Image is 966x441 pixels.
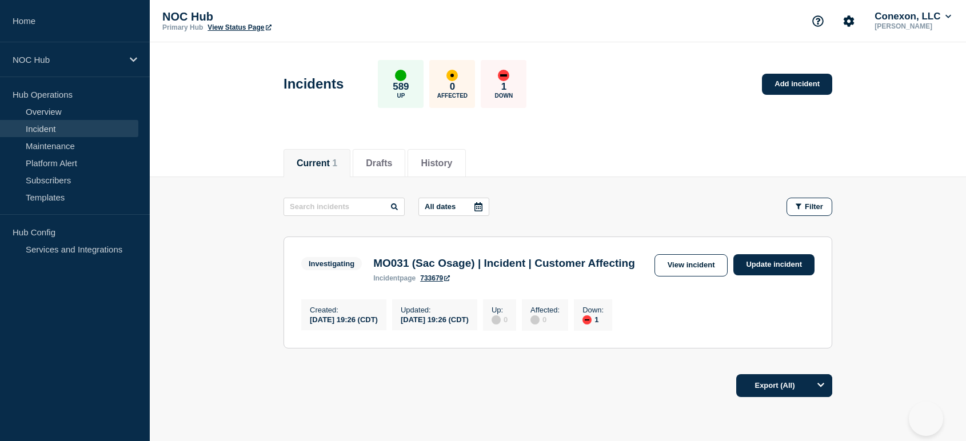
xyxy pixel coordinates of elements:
[654,254,728,276] a: View incident
[284,76,344,92] h1: Incidents
[805,202,823,211] span: Filter
[809,374,832,397] button: Options
[450,81,455,93] p: 0
[373,257,635,270] h3: MO031 (Sac Osage) | Incident | Customer Affecting
[310,306,378,314] p: Created :
[582,306,604,314] p: Down :
[501,81,506,93] p: 1
[332,158,337,168] span: 1
[492,306,508,314] p: Up :
[373,274,400,282] span: incident
[530,315,540,324] div: disabled
[421,158,452,169] button: History
[284,198,405,216] input: Search incidents
[297,158,337,169] button: Current 1
[207,23,271,31] a: View Status Page
[310,314,378,324] div: [DATE] 19:26 (CDT)
[393,81,409,93] p: 589
[762,74,832,95] a: Add incident
[366,158,392,169] button: Drafts
[736,374,832,397] button: Export (All)
[437,93,468,99] p: Affected
[530,306,560,314] p: Affected :
[733,254,815,275] a: Update incident
[498,70,509,81] div: down
[395,70,406,81] div: up
[162,10,391,23] p: NOC Hub
[162,23,203,31] p: Primary Hub
[492,314,508,324] div: 0
[909,402,943,436] iframe: Help Scout Beacon - Open
[582,314,604,324] div: 1
[401,306,469,314] p: Updated :
[806,9,830,33] button: Support
[301,257,362,270] span: Investigating
[418,198,489,216] button: All dates
[787,198,832,216] button: Filter
[837,9,861,33] button: Account settings
[446,70,458,81] div: affected
[872,11,953,22] button: Conexon, LLC
[397,93,405,99] p: Up
[530,314,560,324] div: 0
[425,202,456,211] p: All dates
[13,55,122,65] p: NOC Hub
[492,315,501,324] div: disabled
[373,274,416,282] p: page
[495,93,513,99] p: Down
[420,274,450,282] a: 733679
[582,315,592,324] div: down
[872,22,953,30] p: [PERSON_NAME]
[401,314,469,324] div: [DATE] 19:26 (CDT)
